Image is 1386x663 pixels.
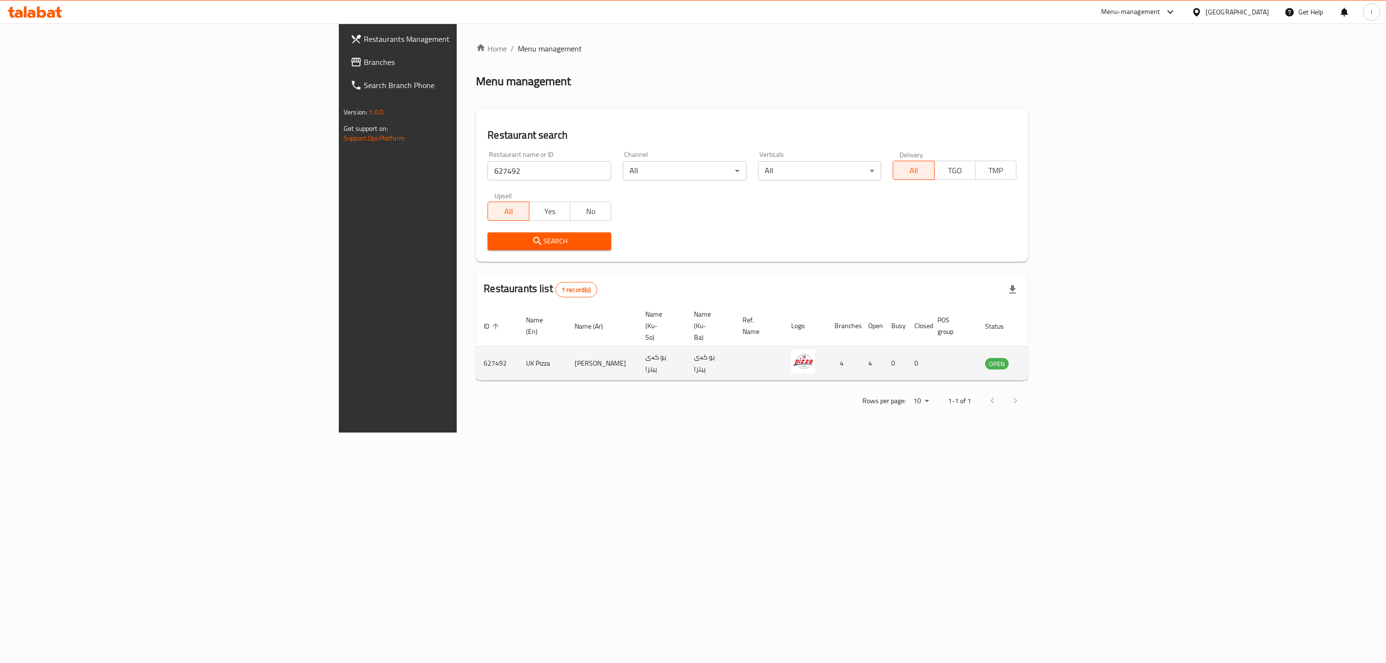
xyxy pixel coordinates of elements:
[758,161,882,180] div: All
[638,346,686,381] td: یو کەی پیتزا
[488,232,611,250] button: Search
[484,281,597,297] h2: Restaurants list
[492,204,525,218] span: All
[979,164,1013,178] span: TMP
[364,33,563,45] span: Restaurants Management
[574,204,607,218] span: No
[567,346,638,381] td: [PERSON_NAME]
[910,394,933,408] div: Rows per page:
[827,346,860,381] td: 4
[484,320,502,332] span: ID
[344,122,388,135] span: Get support on:
[938,164,972,178] span: TGO
[343,27,570,51] a: Restaurants Management
[860,306,884,346] th: Open
[1371,7,1372,17] span: l
[1001,278,1024,301] div: Export file
[975,161,1016,180] button: TMP
[526,314,555,337] span: Name (En)
[364,79,563,91] span: Search Branch Phone
[694,308,723,343] span: Name (Ku-Ba)
[783,306,827,346] th: Logo
[488,202,529,221] button: All
[344,132,405,144] a: Support.OpsPlatform
[623,161,746,180] div: All
[937,314,966,337] span: POS group
[948,395,971,407] p: 1-1 of 1
[645,308,675,343] span: Name (Ku-So)
[907,306,930,346] th: Closed
[343,74,570,97] a: Search Branch Phone
[897,164,930,178] span: All
[985,320,1016,332] span: Status
[476,306,1061,381] table: enhanced table
[488,128,1016,142] h2: Restaurant search
[529,202,570,221] button: Yes
[827,306,860,346] th: Branches
[1206,7,1269,17] div: [GEOGRAPHIC_DATA]
[862,395,906,407] p: Rows per page:
[488,161,611,180] input: Search for restaurant name or ID..
[555,282,597,297] div: Total records count
[575,320,616,332] span: Name (Ar)
[343,51,570,74] a: Branches
[791,349,815,373] img: UK Pizza
[364,56,563,68] span: Branches
[860,346,884,381] td: 4
[985,358,1009,370] div: OPEN
[476,43,1028,54] nav: breadcrumb
[556,285,597,294] span: 1 record(s)
[907,346,930,381] td: 0
[934,161,975,180] button: TGO
[1101,6,1160,18] div: Menu-management
[884,346,907,381] td: 0
[494,192,512,199] label: Upsell
[686,346,735,381] td: یو کەی پیتزا
[884,306,907,346] th: Busy
[899,151,924,158] label: Delivery
[495,235,603,247] span: Search
[533,204,566,218] span: Yes
[985,358,1009,370] span: OPEN
[344,106,367,118] span: Version:
[743,314,772,337] span: Ref. Name
[570,202,611,221] button: No
[369,106,384,118] span: 1.0.0
[893,161,934,180] button: All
